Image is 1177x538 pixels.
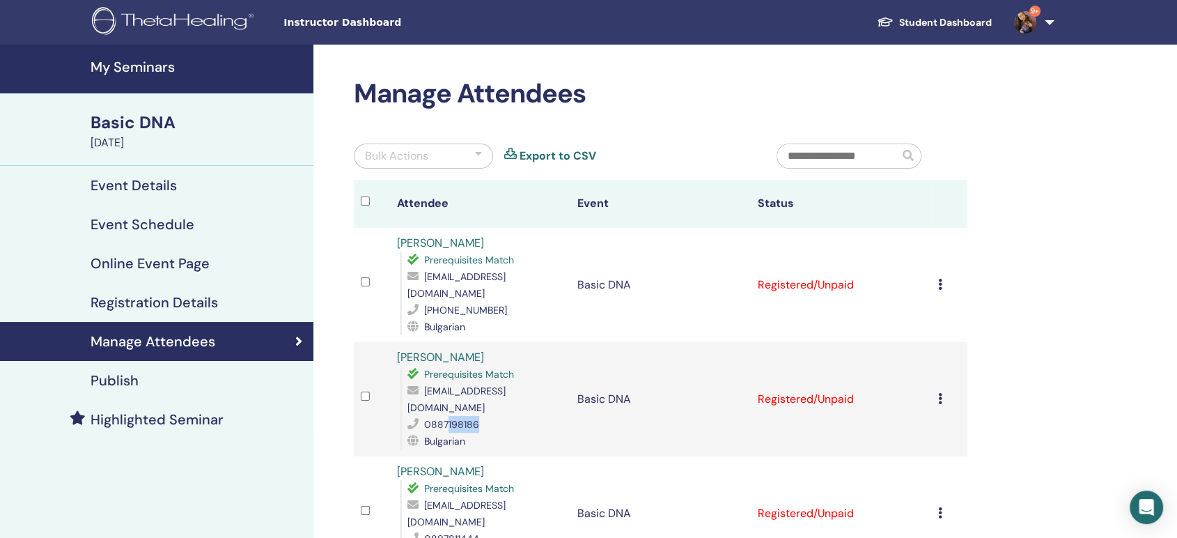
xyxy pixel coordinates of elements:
a: [PERSON_NAME] [397,464,484,479]
div: [DATE] [91,134,305,151]
div: Open Intercom Messenger [1130,491,1163,524]
img: graduation-cap-white.svg [877,16,894,28]
span: Prerequisites Match [424,368,514,381]
th: Attendee [390,180,570,228]
h4: Event Details [91,177,177,194]
span: Prerequisites Match [424,254,514,266]
div: Bulk Actions [365,148,428,164]
td: Basic DNA [570,228,751,342]
span: Bulgarian [424,435,465,447]
span: Bulgarian [424,321,465,333]
th: Event [570,180,751,228]
a: [PERSON_NAME] [397,236,484,250]
th: Status [751,180,931,228]
span: [PHONE_NUMBER] [424,304,507,316]
a: Student Dashboard [866,10,1003,36]
img: default.jpg [1014,11,1036,33]
span: 0887198186 [424,418,479,431]
h4: Event Schedule [91,216,194,233]
h4: My Seminars [91,59,305,75]
td: Basic DNA [570,342,751,456]
a: Export to CSV [520,148,596,164]
h4: Highlighted Seminar [91,411,224,428]
span: [EMAIL_ADDRESS][DOMAIN_NAME] [407,270,506,300]
img: logo.png [92,7,258,38]
a: [PERSON_NAME] [397,350,484,364]
span: [EMAIL_ADDRESS][DOMAIN_NAME] [407,499,506,528]
h4: Online Event Page [91,255,210,272]
span: Instructor Dashboard [283,15,492,30]
h4: Publish [91,372,139,389]
h4: Manage Attendees [91,333,215,350]
a: Basic DNA[DATE] [82,111,313,151]
h2: Manage Attendees [354,78,967,110]
span: 9+ [1029,6,1040,17]
div: Basic DNA [91,111,305,134]
h4: Registration Details [91,294,218,311]
span: Prerequisites Match [424,482,514,495]
span: [EMAIL_ADDRESS][DOMAIN_NAME] [407,385,506,414]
